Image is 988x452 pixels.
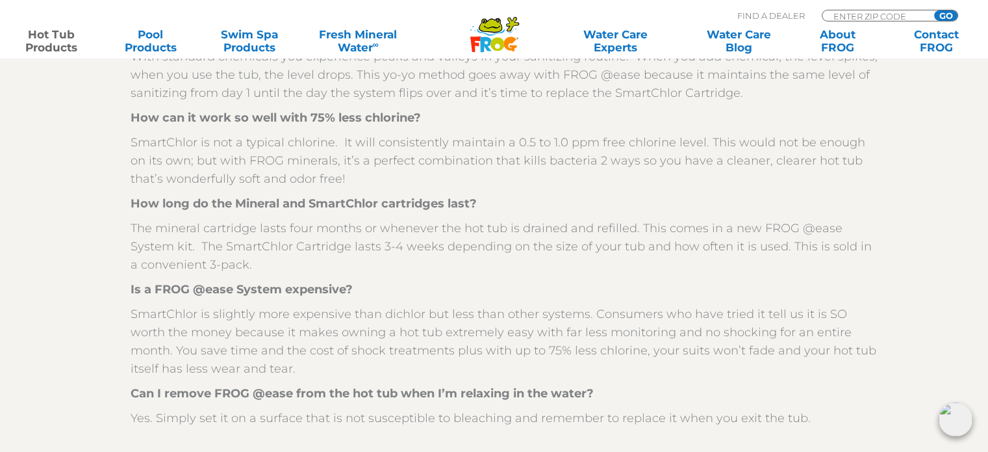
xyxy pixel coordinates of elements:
[131,386,594,401] strong: Can I remove FROG @ease from the hot tub when I’m relaxing in the water?
[799,28,876,54] a: AboutFROG
[211,28,288,54] a: Swim SpaProducts
[112,28,188,54] a: PoolProducts
[131,409,878,427] p: Yes. Simply set it on a surface that is not susceptible to bleaching and remember to replace it w...
[13,28,90,54] a: Hot TubProducts
[131,305,878,378] p: SmartChlor is slightly more expensive than dichlor but less than other systems. Consumers who hav...
[131,282,353,297] strong: Is a FROG @ease System expensive?
[310,28,406,54] a: Fresh MineralWater∞
[939,403,972,436] img: openIcon
[131,47,878,102] p: With standard chemicals you experience peaks and valleys in your sanitizing routine. When you add...
[131,111,421,125] strong: How can it work so well with 75% less chlorine?
[372,40,378,49] sup: ∞
[898,28,975,54] a: ContactFROG
[553,28,678,54] a: Water CareExperts
[131,219,878,274] p: The mineral cartridge lasts four months or whenever the hot tub is drained and refilled. This com...
[737,10,805,21] p: Find A Dealer
[131,196,477,211] strong: How long do the Mineral and SmartChlor cartridges last?
[934,10,957,21] input: GO
[131,133,878,188] p: SmartChlor is not a typical chlorine. It will consistently maintain a 0.5 to 1.0 ppm free chlorin...
[832,10,920,21] input: Zip Code Form
[700,28,777,54] a: Water CareBlog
